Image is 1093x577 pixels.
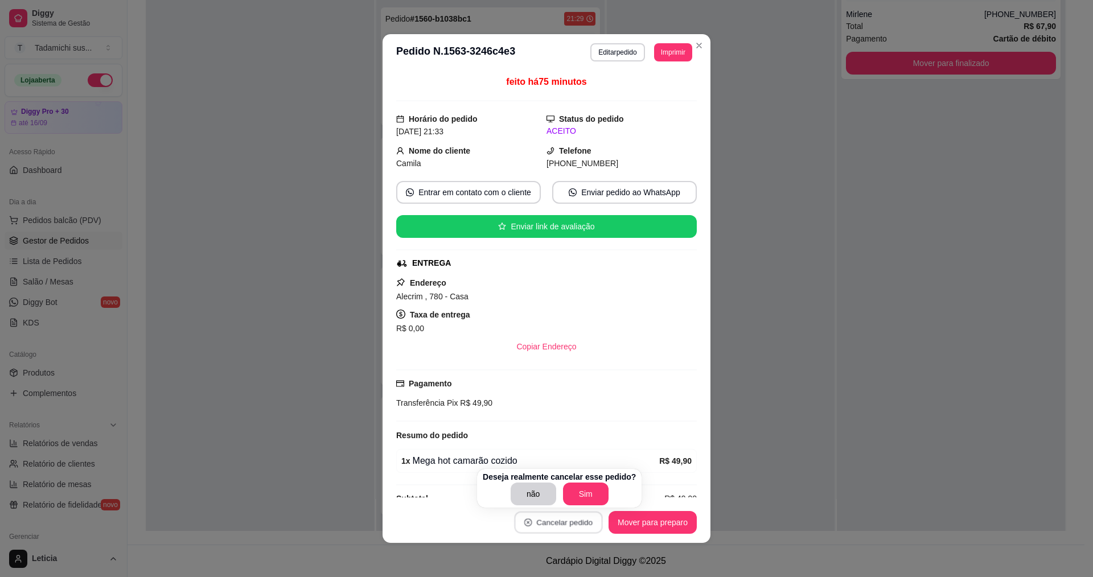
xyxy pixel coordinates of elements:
[396,43,515,61] h3: Pedido N. 1563-3246c4e3
[506,77,586,86] span: feito há 75 minutos
[546,115,554,123] span: desktop
[396,310,405,319] span: dollar
[514,512,602,534] button: close-circleCancelar pedido
[396,181,541,204] button: whats-appEntrar em contato com o cliente
[412,257,451,269] div: ENTREGA
[507,335,585,358] button: Copiar Endereço
[396,215,697,238] button: starEnviar link de avaliação
[396,292,469,301] span: Alecrim , 780 - Casa
[659,456,692,465] strong: R$ 49,90
[483,471,636,483] p: Deseja realmente cancelar esse pedido?
[396,127,443,136] span: [DATE] 21:33
[552,181,697,204] button: whats-appEnviar pedido ao WhatsApp
[396,431,468,440] strong: Resumo do pedido
[409,379,451,388] strong: Pagamento
[401,454,659,468] div: Mega hot camarão cozido
[401,456,410,465] strong: 1 x
[410,310,470,319] strong: Taxa de entrega
[690,36,708,55] button: Close
[563,483,609,505] button: Sim
[396,278,405,287] span: pushpin
[396,147,404,155] span: user
[569,188,577,196] span: whats-app
[458,398,492,407] span: R$ 49,90
[546,147,554,155] span: phone
[590,43,644,61] button: Editarpedido
[409,114,478,123] strong: Horário do pedido
[511,483,556,505] button: não
[396,398,458,407] span: Transferência Pix
[654,43,692,61] button: Imprimir
[410,278,446,287] strong: Endereço
[546,125,697,137] div: ACEITO
[559,146,591,155] strong: Telefone
[409,146,470,155] strong: Nome do cliente
[559,114,624,123] strong: Status do pedido
[609,511,697,534] button: Mover para preparo
[396,159,421,168] span: Camila
[396,324,424,333] span: R$ 0,00
[498,222,506,230] span: star
[396,380,404,388] span: credit-card
[546,159,618,168] span: [PHONE_NUMBER]
[406,188,414,196] span: whats-app
[396,115,404,123] span: calendar
[664,492,697,505] span: R$ 49,90
[524,518,532,526] span: close-circle
[396,494,428,503] strong: Subtotal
